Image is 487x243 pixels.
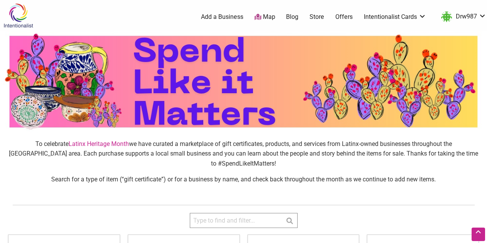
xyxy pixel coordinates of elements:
a: Store [310,13,324,21]
a: Blog [286,13,298,21]
a: Add a Business [201,13,243,21]
a: Latinx Heritage Month [69,140,129,147]
a: Map [254,13,275,22]
a: Intentionalist Cards [364,13,426,21]
a: Offers [335,13,353,21]
p: Search for a type of item (“gift certificate”) or for a business by name, and check back througho... [7,174,480,184]
p: To celebrate we have curated a marketplace of gift certificates, products, and services from Lati... [7,139,480,169]
div: Scroll Back to Top [472,228,485,241]
a: Drw987 [437,10,486,24]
